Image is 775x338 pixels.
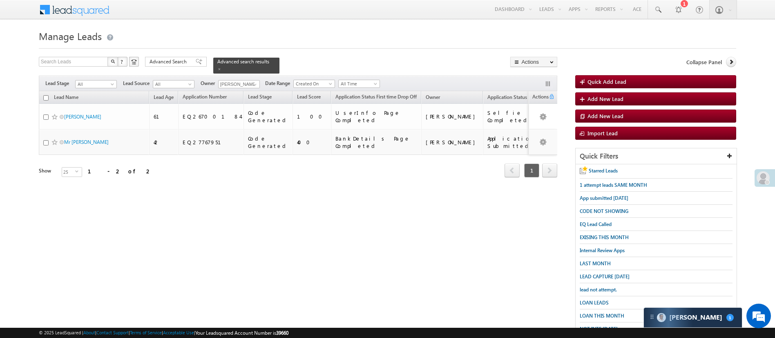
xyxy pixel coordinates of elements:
span: Internal Review Apps [580,247,625,253]
img: Carter [657,313,666,322]
span: © 2025 LeadSquared | | | | | [39,329,288,337]
a: Application Status New (sorted descending) [483,92,550,103]
span: LOAN THIS MONTH [580,313,624,319]
span: Advanced search results [217,58,269,65]
a: [PERSON_NAME] [64,114,101,120]
span: Lead Stage [248,94,272,100]
span: Import Lead [587,130,618,137]
span: Actions [529,92,549,103]
a: About [83,330,95,335]
div: Quick Filters [576,148,737,164]
span: select [75,170,82,173]
span: EXISING THIS MONTH [580,234,629,240]
div: 42 [154,139,174,146]
div: Code Generated [248,135,289,150]
button: ? [118,57,127,67]
span: All [153,81,192,88]
span: NOT INTE [DATE] [580,326,618,332]
span: Owner [426,94,440,100]
span: 1 [726,314,734,321]
a: Created On [293,80,335,88]
a: All [75,80,117,88]
span: 1 attempt leads SAME MONTH [580,182,647,188]
span: All Time [339,80,377,87]
div: EQ27767951 [183,139,240,146]
a: All Time [338,80,380,88]
span: Lead Score [297,94,321,100]
span: CODE NOT SHOWING [580,208,628,214]
div: 1 - 2 of 2 [88,166,152,176]
span: Advanced Search [150,58,189,65]
a: next [542,164,557,177]
a: All [153,80,194,88]
a: Terms of Service [130,330,162,335]
span: Created On [294,80,333,87]
span: 25 [62,168,75,177]
span: Date Range [265,80,293,87]
span: Your Leadsquared Account Number is [195,330,288,336]
div: 100 [297,113,327,120]
span: LOAN LEADS [580,300,609,306]
div: carter-dragCarter[PERSON_NAME]1 [643,307,742,328]
a: Application Number [179,92,231,103]
span: Application Status New [487,94,538,100]
div: UserInfo Page Completed [335,109,418,124]
div: EQ26700184 [183,113,240,120]
a: Acceptable Use [163,330,194,335]
a: Application Status First time Drop Off [331,92,421,103]
img: carter-drag [649,313,655,320]
a: Lead Name [50,93,83,103]
span: Application Number [183,94,227,100]
div: BankDetails Page Completed [335,135,418,150]
a: Lead Stage [244,92,276,103]
span: App submitted [DATE] [580,195,628,201]
div: Code Generated [248,109,289,124]
div: [PERSON_NAME] [426,113,479,120]
a: Lead Score [293,92,325,103]
div: 400 [297,139,327,146]
span: 1 [524,163,539,177]
span: ? [121,58,124,65]
span: next [542,163,557,177]
span: Manage Leads [39,29,102,43]
a: Contact Support [96,330,129,335]
span: Add New Lead [587,95,623,102]
div: Show [39,167,55,175]
span: LEAD CAPTURE [DATE] [580,273,630,280]
span: prev [505,163,520,177]
span: All [76,81,114,88]
span: Owner [201,80,218,87]
a: prev [505,164,520,177]
span: Add New Lead [587,112,623,119]
a: Mr [PERSON_NAME] [64,139,109,145]
span: 39660 [276,330,288,336]
a: Show All Items [249,81,259,89]
input: Type to Search [218,80,260,88]
span: lead not attempt. [580,287,617,293]
div: 61 [154,113,174,120]
span: Collapse Panel [686,58,722,66]
div: [PERSON_NAME] [426,139,479,146]
button: Actions [510,57,557,67]
span: EQ Lead Called [580,221,612,227]
span: Quick Add Lead [587,78,626,85]
img: Search [111,59,115,63]
div: Selfie Step Completed [487,109,547,124]
div: Application Submitted [487,135,547,150]
span: Lead Stage [45,80,75,87]
span: Application Status First time Drop Off [335,94,417,100]
span: Lead Source [123,80,153,87]
span: LAST MONTH [580,260,611,266]
span: Starred Leads [589,168,618,174]
input: Check all records [43,95,49,101]
span: Lead Age [154,94,174,100]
